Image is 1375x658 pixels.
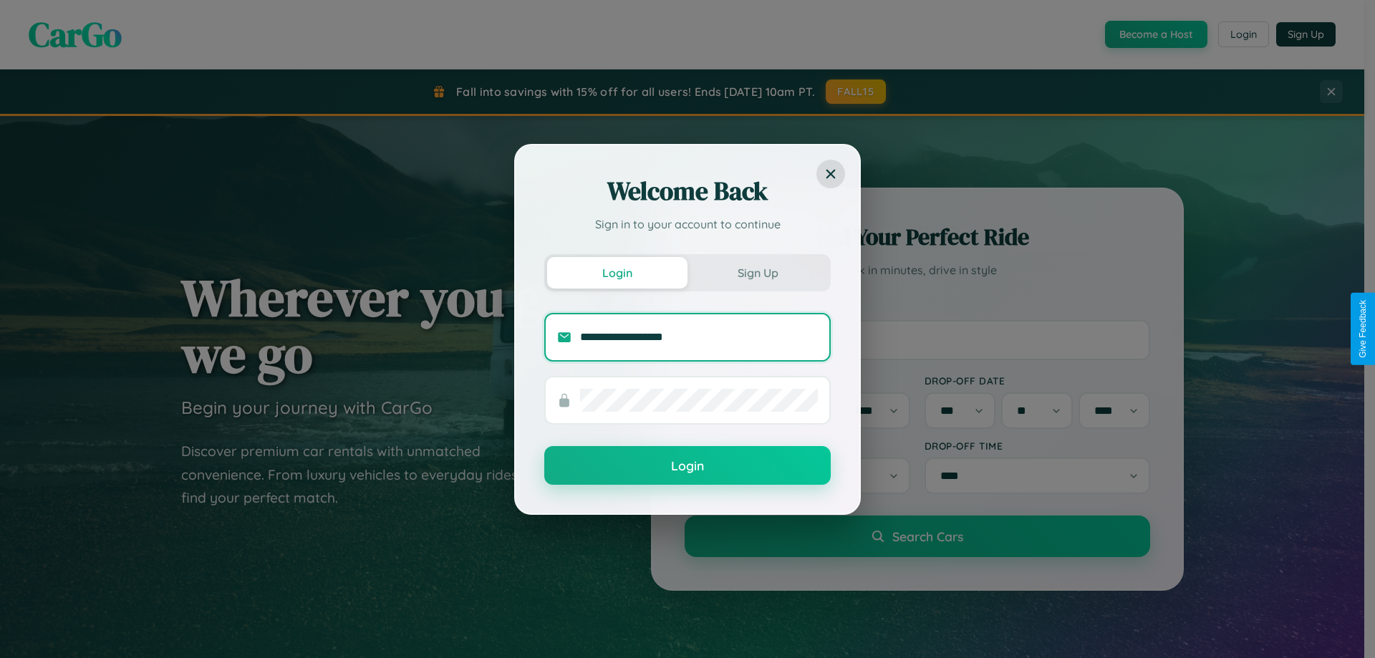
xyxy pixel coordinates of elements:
[544,174,831,208] h2: Welcome Back
[1358,300,1368,358] div: Give Feedback
[687,257,828,289] button: Sign Up
[544,216,831,233] p: Sign in to your account to continue
[544,446,831,485] button: Login
[547,257,687,289] button: Login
